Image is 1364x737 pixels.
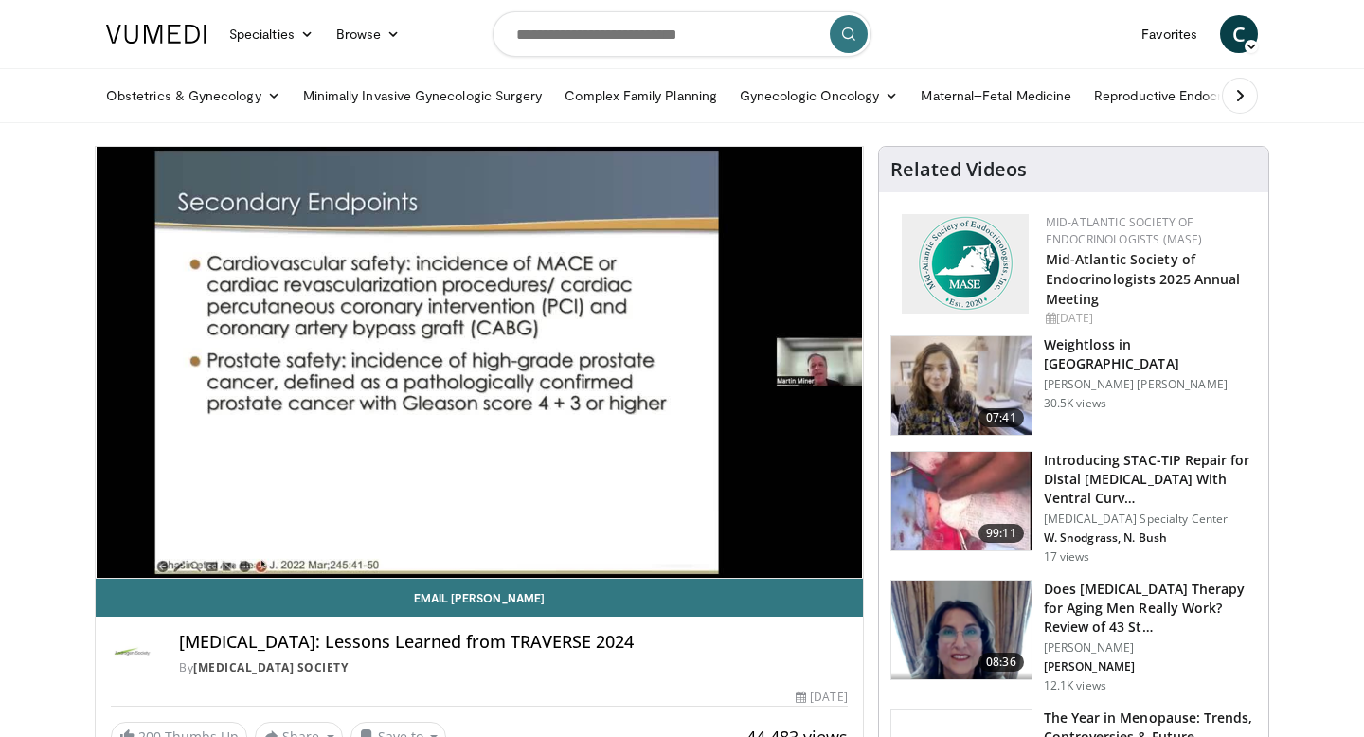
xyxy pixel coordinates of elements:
[95,77,292,115] a: Obstetrics & Gynecology
[1044,512,1257,527] p: [MEDICAL_DATA] Specialty Center
[493,11,871,57] input: Search topics, interventions
[978,653,1024,672] span: 08:36
[909,77,1083,115] a: Maternal–Fetal Medicine
[111,632,156,677] img: Androgen Society
[978,408,1024,427] span: 07:41
[292,77,554,115] a: Minimally Invasive Gynecologic Surgery
[796,689,847,706] div: [DATE]
[1046,214,1203,247] a: Mid-Atlantic Society of Endocrinologists (MASE)
[902,214,1029,314] img: f382488c-070d-4809-84b7-f09b370f5972.png.150x105_q85_autocrop_double_scale_upscale_version-0.2.png
[96,579,863,617] a: Email [PERSON_NAME]
[218,15,325,53] a: Specialties
[553,77,728,115] a: Complex Family Planning
[728,77,909,115] a: Gynecologic Oncology
[193,659,348,675] a: [MEDICAL_DATA] Society
[1044,659,1257,674] p: [PERSON_NAME]
[1044,335,1257,373] h3: Weightloss in [GEOGRAPHIC_DATA]
[891,452,1032,550] img: 33ef804e-a9af-4b2f-bd6b-ae001cb605b1.150x105_q85_crop-smart_upscale.jpg
[325,15,412,53] a: Browse
[1130,15,1209,53] a: Favorites
[179,659,848,676] div: By
[890,335,1257,436] a: 07:41 Weightloss in [GEOGRAPHIC_DATA] [PERSON_NAME] [PERSON_NAME] 30.5K views
[1044,640,1257,656] p: [PERSON_NAME]
[978,524,1024,543] span: 99:11
[890,451,1257,565] a: 99:11 Introducing STAC-TIP Repair for Distal [MEDICAL_DATA] With Ventral Curv… [MEDICAL_DATA] Spe...
[1046,310,1253,327] div: [DATE]
[1044,451,1257,508] h3: Introducing STAC-TIP Repair for Distal [MEDICAL_DATA] With Ventral Curv…
[891,581,1032,679] img: 1fb63f24-3a49-41d9-af93-8ce49bfb7a73.png.150x105_q85_crop-smart_upscale.png
[890,158,1027,181] h4: Related Videos
[1220,15,1258,53] a: C
[891,336,1032,435] img: 9983fed1-7565-45be-8934-aef1103ce6e2.150x105_q85_crop-smart_upscale.jpg
[1044,549,1090,565] p: 17 views
[106,25,206,44] img: VuMedi Logo
[96,147,863,579] video-js: Video Player
[1044,580,1257,637] h3: Does [MEDICAL_DATA] Therapy for Aging Men Really Work? Review of 43 St…
[1044,377,1257,392] p: [PERSON_NAME] [PERSON_NAME]
[1044,396,1106,411] p: 30.5K views
[179,632,848,653] h4: [MEDICAL_DATA]: Lessons Learned from TRAVERSE 2024
[1044,678,1106,693] p: 12.1K views
[1044,530,1257,546] p: W. Snodgrass, N. Bush
[1046,250,1241,308] a: Mid-Atlantic Society of Endocrinologists 2025 Annual Meeting
[890,580,1257,693] a: 08:36 Does [MEDICAL_DATA] Therapy for Aging Men Really Work? Review of 43 St… [PERSON_NAME] [PERS...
